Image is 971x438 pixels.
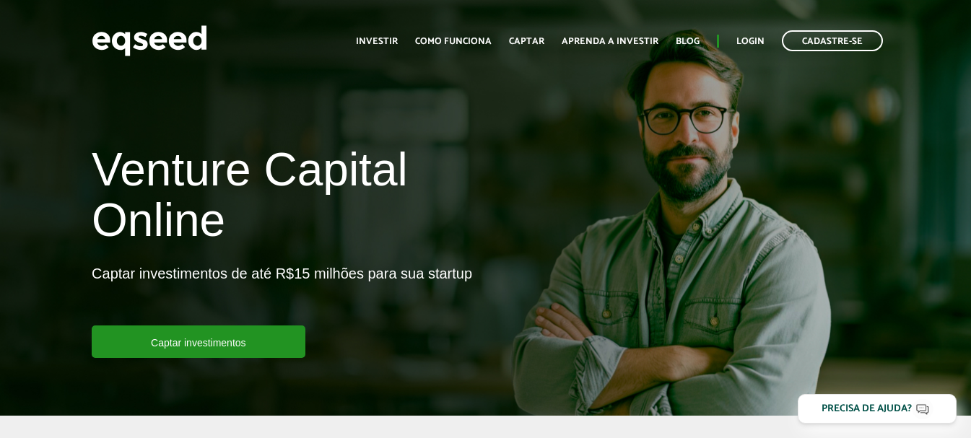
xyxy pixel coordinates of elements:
[356,37,398,46] a: Investir
[92,265,472,325] p: Captar investimentos de até R$15 milhões para sua startup
[415,37,492,46] a: Como funciona
[92,22,207,60] img: EqSeed
[782,30,883,51] a: Cadastre-se
[92,144,474,253] h1: Venture Capital Online
[736,37,765,46] a: Login
[92,325,305,358] a: Captar investimentos
[509,37,544,46] a: Captar
[676,37,700,46] a: Blog
[562,37,658,46] a: Aprenda a investir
